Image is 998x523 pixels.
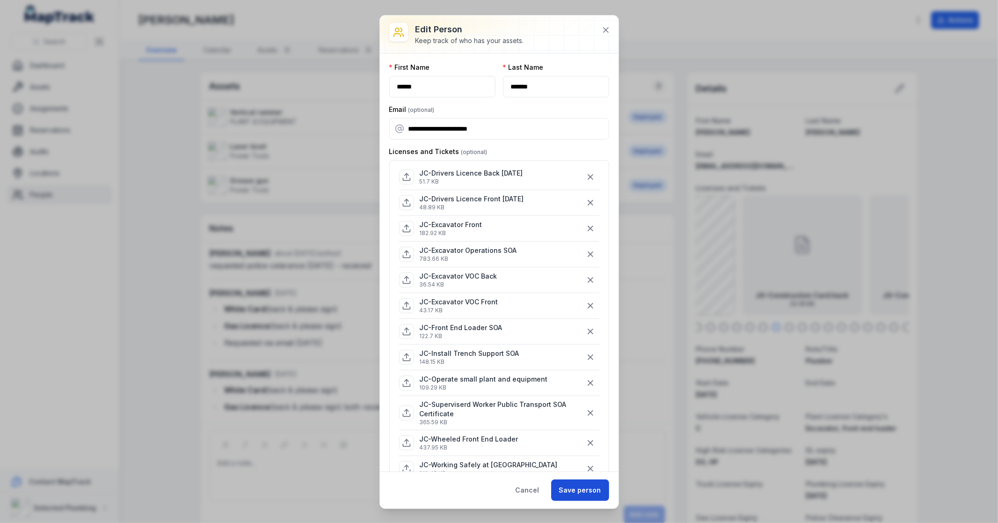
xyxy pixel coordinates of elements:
[420,246,517,255] p: JC-Excavator Operations SOA
[420,194,524,204] p: JC-Drivers Licence Front [DATE]
[420,281,497,288] p: 36.54 KB
[420,460,558,470] p: JC-Working Safely at [GEOGRAPHIC_DATA]
[389,105,435,114] label: Email
[420,349,519,358] p: JC-Install Trench Support SOA
[420,220,482,229] p: JC-Excavator Front
[420,272,497,281] p: JC-Excavator VOC Back
[420,204,524,211] p: 48.89 KB
[551,479,609,501] button: Save person
[420,358,519,366] p: 148.15 KB
[420,297,498,307] p: JC-Excavator VOC Front
[420,307,498,314] p: 43.17 KB
[420,169,523,178] p: JC-Drivers Licence Back [DATE]
[420,435,518,444] p: JC-Wheeled Front End Loader
[415,36,524,45] div: Keep track of who has your assets.
[420,332,503,340] p: 122.7 KB
[420,384,548,391] p: 109.29 KB
[420,444,518,451] p: 437.95 KB
[420,178,523,185] p: 51.7 KB
[415,23,524,36] h3: Edit person
[420,323,503,332] p: JC-Front End Loader SOA
[420,470,558,477] p: 219.45 KB
[389,147,488,156] label: Licenses and Tickets
[420,375,548,384] p: JC-Operate small plant and equipment
[389,63,430,72] label: First Name
[420,400,582,419] p: JC-Superviserd Worker Public Transport SOA Certificate
[508,479,547,501] button: Cancel
[420,255,517,263] p: 783.66 KB
[503,63,544,72] label: Last Name
[420,419,582,426] p: 365.59 KB
[420,229,482,237] p: 182.92 KB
